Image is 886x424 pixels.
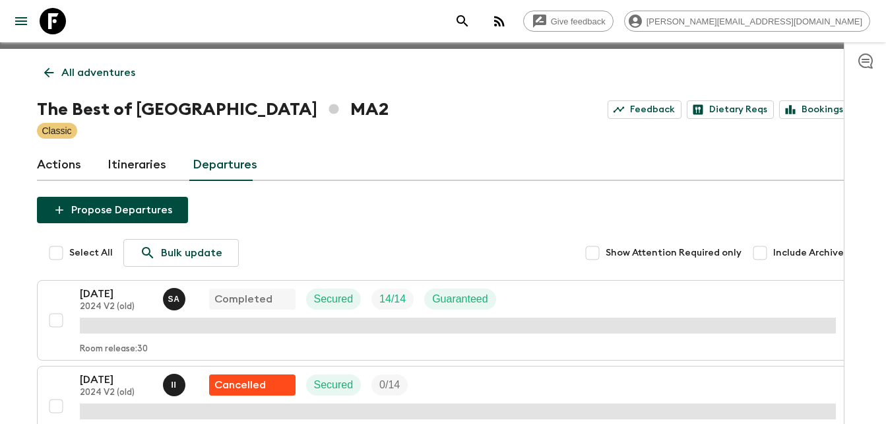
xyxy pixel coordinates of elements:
[37,96,389,123] h1: The Best of [GEOGRAPHIC_DATA] MA2
[606,246,742,260] span: Show Attention Required only
[80,286,152,302] p: [DATE]
[37,197,188,223] button: Propose Departures
[61,65,135,81] p: All adventures
[37,59,142,86] a: All adventures
[80,344,148,355] p: Room release: 30
[544,17,613,26] span: Give feedback
[773,246,850,260] span: Include Archived
[306,374,362,396] div: Secured
[371,289,414,310] div: Trip Fill
[163,292,188,302] span: Samir Achahri
[80,388,152,398] p: 2024 V2 (old)
[214,291,272,307] p: Completed
[379,291,406,307] p: 14 / 14
[193,149,257,181] a: Departures
[379,377,400,393] p: 0 / 14
[163,374,188,396] button: II
[639,17,870,26] span: [PERSON_NAME][EMAIL_ADDRESS][DOMAIN_NAME]
[432,291,488,307] p: Guaranteed
[123,239,239,267] a: Bulk update
[80,302,152,312] p: 2024 V2 (old)
[37,280,850,361] button: [DATE]2024 V2 (old)Samir AchahriCompletedSecuredTrip FillGuaranteedRoom release:30
[371,374,408,396] div: Trip Fill
[69,246,113,260] span: Select All
[314,377,354,393] p: Secured
[214,377,266,393] p: Cancelled
[42,124,72,137] p: Classic
[163,378,188,388] span: Ismail Ingrioui
[306,289,362,310] div: Secured
[209,374,296,396] div: Flash Pack cancellation
[608,100,681,119] a: Feedback
[108,149,166,181] a: Itineraries
[161,245,222,261] p: Bulk update
[779,100,850,119] a: Bookings
[37,149,81,181] a: Actions
[172,380,177,390] p: I I
[624,11,870,32] div: [PERSON_NAME][EMAIL_ADDRESS][DOMAIN_NAME]
[80,372,152,388] p: [DATE]
[687,100,774,119] a: Dietary Reqs
[314,291,354,307] p: Secured
[523,11,614,32] a: Give feedback
[449,8,476,34] button: search adventures
[8,8,34,34] button: menu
